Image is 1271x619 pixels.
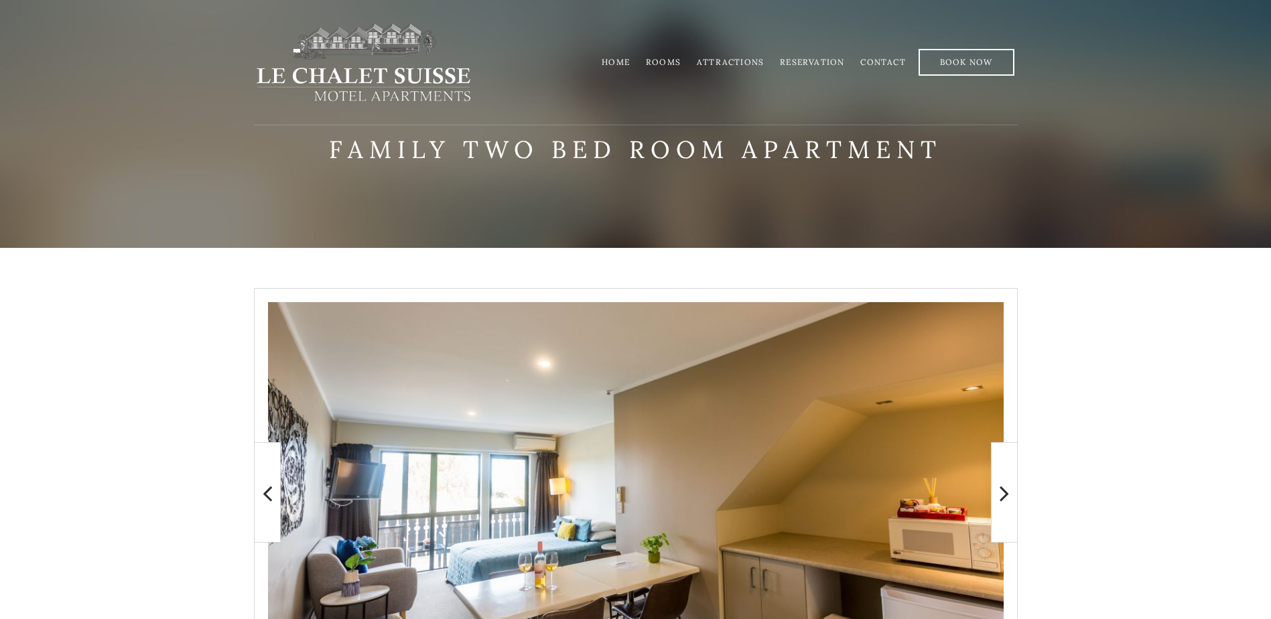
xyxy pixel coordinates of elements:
[254,22,473,102] img: lechaletsuisse
[919,49,1014,76] a: Book Now
[646,57,681,67] a: Rooms
[602,57,630,67] a: Home
[780,57,844,67] a: Reservation
[697,57,764,67] a: Attractions
[860,57,905,67] a: Contact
